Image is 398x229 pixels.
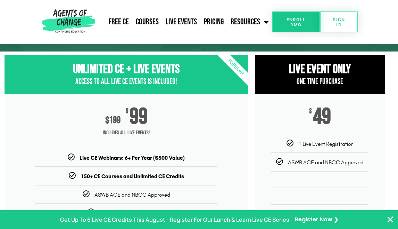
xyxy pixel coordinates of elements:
h3: Unlimited CE + Live Events [5,62,248,77]
span: Includes ALL Live Events! [5,126,248,140]
b: Live CE Webinars: 6+ Per Year ($500 Value) [80,155,185,161]
span: ASWB ACE and NBCC Approved [94,191,170,198]
img: logo_orange.svg [11,11,17,17]
div: Keywords by Traffic [77,41,117,46]
span: One Time Purchase [297,77,343,86]
h3: Live Event Only [255,62,385,77]
a: SIGN IN [320,11,358,32]
a: Register Now ❯ [295,215,338,225]
span: Enroll Now [283,17,309,26]
span: ASWB ACE and NBCC Approved [288,159,364,166]
span: 49 [313,108,331,126]
a: Enroll Now [272,11,320,32]
img: website_grey.svg [11,18,17,24]
span: 1 Live Event Registration [298,141,354,147]
nav: Menu [97,13,272,31]
div: Popular [196,27,276,108]
a: Courses [132,13,162,31]
button: Close Banner [386,215,395,224]
a: Resources [227,13,272,31]
p: Get Up To 6 Live CE Credits This August - Register For Our Lunch & Learn Live CE Series [60,215,289,225]
div: Domain Overview [26,41,62,46]
div: Domain: [DOMAIN_NAME] [18,18,76,24]
a: Free CE [105,13,132,31]
span: New Courses Added Monthly [99,210,165,216]
img: tab_keywords_by_traffic_grey.svg [69,40,75,46]
a: Live Events [162,13,200,31]
div: v 4.0.25 [19,11,34,17]
img: tab_domain_overview_orange.svg [19,40,24,46]
a: Pricing [200,13,227,31]
span: $ [126,108,128,115]
span: SIGN IN [331,17,347,26]
div: 199 [105,114,121,126]
span: $ [309,108,312,115]
span: 99 [130,108,148,126]
b: 150+ CE Courses and Unlimited CE Credits [81,173,184,180]
span: Access to All Live CE Events Is Included! [75,77,177,86]
span: $ [105,114,109,126]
